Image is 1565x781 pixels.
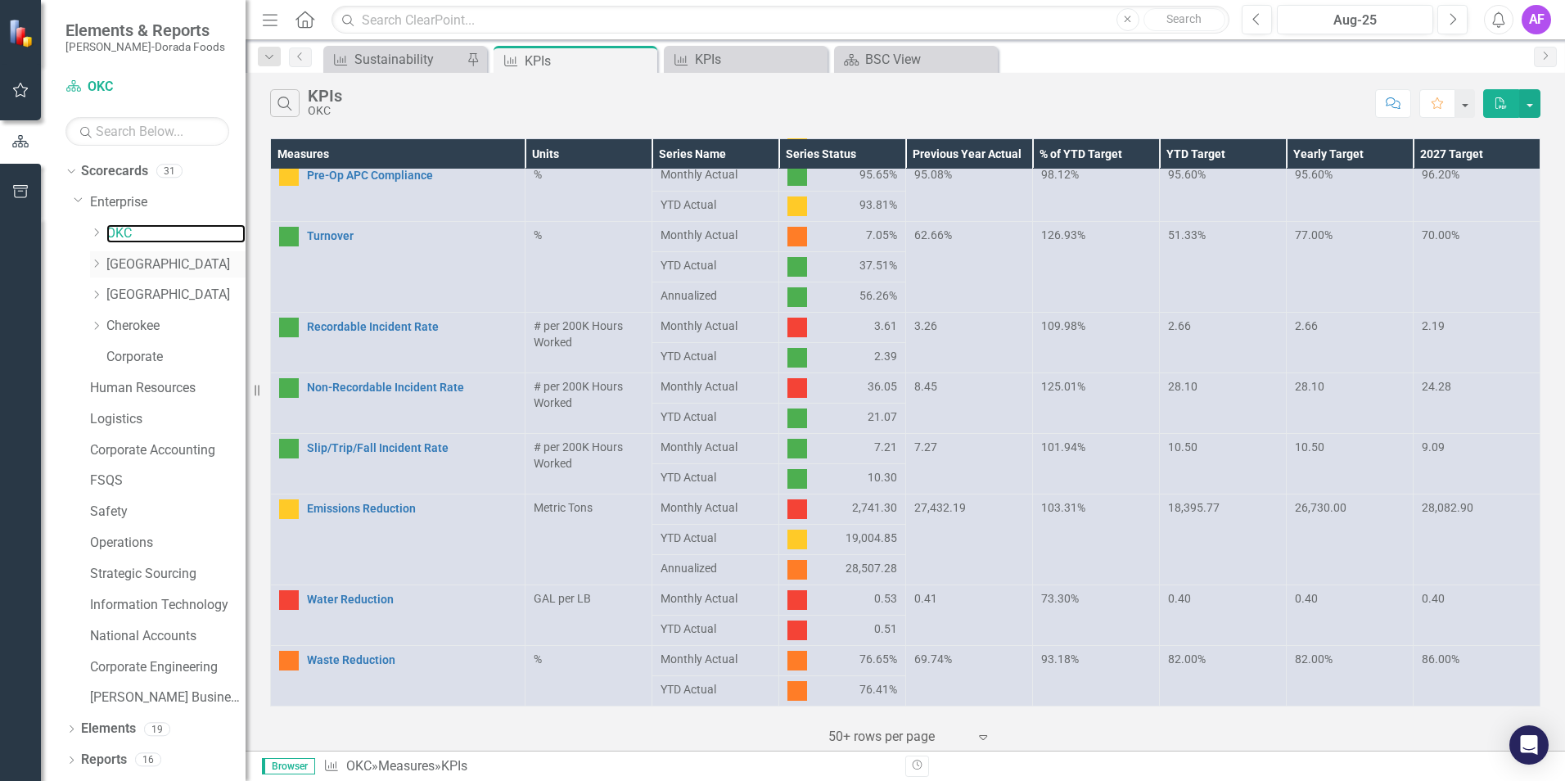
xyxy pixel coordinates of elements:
span: YTD Actual [661,530,770,546]
img: Below Plan [787,378,807,398]
a: Water Reduction [307,594,516,606]
span: 86.00% [1422,652,1459,666]
span: Annualized [661,560,770,576]
span: 0.40 [1168,592,1191,605]
img: Below Plan [279,590,299,610]
span: YTD Actual [661,409,770,425]
img: Warning [787,560,807,580]
span: 3.26 [914,319,937,332]
span: 28,507.28 [846,560,897,580]
span: 2.66 [1168,319,1191,332]
div: BSC View [865,49,994,70]
span: 76.41% [859,681,897,701]
div: 19 [144,722,170,736]
span: 95.60% [1168,168,1206,181]
span: Search [1166,12,1202,25]
span: 103.31% [1041,501,1085,514]
div: Sustainability [354,49,462,70]
img: Warning [787,651,807,670]
span: 56.26% [859,287,897,307]
img: Warning [787,681,807,701]
span: 109.98% [1041,319,1085,332]
img: Warning [279,651,299,670]
a: National Accounts [90,627,246,646]
a: BSC View [838,49,994,70]
span: Monthly Actual [661,651,770,667]
a: Enterprise [90,193,246,212]
span: 95.60% [1295,168,1333,181]
span: 51.33% [1168,228,1206,242]
img: Below Plan [787,499,807,519]
span: 93.18% [1041,652,1079,666]
span: # per 200K Hours Worked [534,380,623,409]
div: AF [1522,5,1551,34]
span: 28.10 [1168,380,1197,393]
button: Search [1143,8,1225,31]
span: 18,395.77 [1168,501,1220,514]
span: 69.74% [914,652,952,666]
small: [PERSON_NAME]-Dorada Foods [65,40,225,53]
span: 26,730.00 [1295,501,1346,514]
div: KPIs [695,49,823,70]
button: Aug-25 [1277,5,1433,34]
span: 10.50 [1168,440,1197,454]
span: 10.30 [868,469,897,489]
div: Open Intercom Messenger [1509,725,1549,765]
span: 28,082.90 [1422,501,1473,514]
span: 2.66 [1295,319,1318,332]
span: 70.00% [1422,228,1459,242]
span: 82.00% [1168,652,1206,666]
img: Above Target [787,469,807,489]
a: Recordable Incident Rate [307,321,516,333]
a: Strategic Sourcing [90,565,246,584]
span: YTD Actual [661,196,770,213]
a: Logistics [90,410,246,429]
img: Above Target [787,409,807,428]
span: 21.07 [868,409,897,428]
div: 31 [156,165,183,178]
div: OKC [308,105,342,117]
input: Search Below... [65,117,229,146]
a: OKC [65,78,229,97]
span: 62.66% [914,228,952,242]
div: Aug-25 [1283,11,1427,30]
img: Above Target [787,287,807,307]
img: Caution [279,166,299,186]
span: Monthly Actual [661,590,770,607]
span: 125.01% [1041,380,1085,393]
span: 98.12% [1041,168,1079,181]
a: Non-Recordable Incident Rate [307,381,516,394]
span: Monthly Actual [661,499,770,516]
span: # per 200K Hours Worked [534,440,623,470]
a: Corporate Engineering [90,658,246,677]
span: % [534,228,542,242]
span: 36.05 [868,378,897,398]
img: Above Target [787,257,807,277]
span: 3.61 [874,318,897,337]
span: 7.05% [866,227,897,246]
img: Above Target [787,439,807,458]
img: ClearPoint Strategy [7,18,37,47]
a: Measures [378,758,435,774]
a: Emissions Reduction [307,503,516,515]
span: 126.93% [1041,228,1085,242]
span: YTD Actual [661,621,770,637]
img: Above Target [279,378,299,398]
a: Human Resources [90,379,246,398]
span: 7.21 [874,439,897,458]
a: Corporate [106,348,246,367]
span: 37.51% [859,257,897,277]
span: Elements & Reports [65,20,225,40]
span: Annualized [661,287,770,304]
img: Below Plan [787,590,807,610]
span: 0.41 [914,592,937,605]
a: Sustainability [327,49,462,70]
span: 27,432.19 [914,501,966,514]
a: Turnover [307,230,516,242]
span: # per 200K Hours Worked [534,319,623,349]
span: 95.65% [859,166,897,186]
img: Caution [279,499,299,519]
span: 2,741.30 [852,499,897,519]
span: 77.00% [1295,228,1333,242]
a: Reports [81,751,127,770]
